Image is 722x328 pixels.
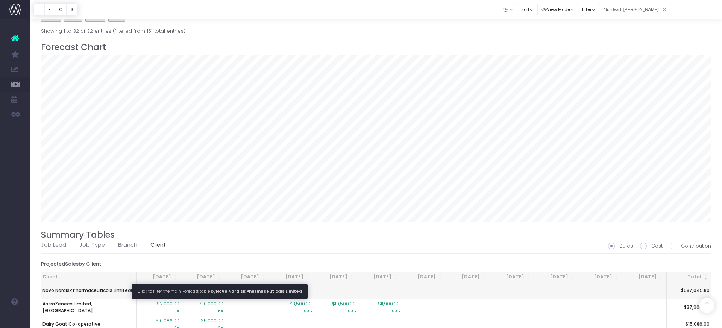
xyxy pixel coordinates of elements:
[118,237,137,254] a: Branch
[157,301,179,307] span: $2,000.00
[41,42,711,52] h3: Forecast Chart
[490,272,534,282] th: Jun 26: activate to sort column ascending: activate to sort column ascending: activate to sort co...
[670,242,711,250] label: Contribution
[42,301,135,314] span: AstraZeneca Limited, [GEOGRAPHIC_DATA]
[608,242,633,250] label: Sales
[332,301,356,307] span: $10,500.00
[176,307,179,313] small: 1%
[42,321,100,328] span: Dairy Goat Co-operative
[132,284,308,299] div: Click to filter the main Forecast table by
[65,261,79,267] span: Sales
[401,272,445,282] th: Apr 26: activate to sort column ascending: activate to sort column ascending: activate to sort co...
[66,4,77,15] button: S
[269,272,313,282] th: Jan 26: activate to sort column ascending: activate to sort column ascending: activate to sort co...
[181,272,225,282] th: Nov 25: activate to sort column ascending: activate to sort column ascending: activate to sort co...
[666,282,711,299] td: $687,045.80
[242,284,267,290] span: $135,670.00
[218,307,223,313] small: 5%
[303,307,312,313] small: 100%
[666,299,711,316] td: $37,900.00
[378,301,400,307] span: $11,900.00
[578,272,622,282] th: Aug 26: activate to sort column ascending: activate to sort column ascending: activate to sort co...
[517,4,538,15] button: sort
[666,272,711,282] th: Total: activate to sort column ascending: activate to sort column ascending: activate to sort col...
[290,301,312,307] span: $3,500.00
[44,4,55,15] button: F
[34,4,45,15] button: T
[201,317,223,324] span: $5,000.00
[42,287,131,294] span: Novo Nordisk Pharmaceuticals Limited
[34,4,77,15] div: Vertical button group
[9,313,21,324] img: images/default_profile_image.png
[640,242,663,250] label: Cost
[137,272,180,282] th: Oct 25: activate to sort column ascending: activate to sort column ascending: activate to sort co...
[357,272,401,282] th: Mar 26: activate to sort column ascending: activate to sort column ascending: activate to sort co...
[156,317,179,324] span: $10,086.00
[41,261,711,267] h6: Projected by Client
[313,272,357,282] th: Feb 26: activate to sort column ascending: activate to sort column ascending: activate to sort co...
[446,272,490,282] th: May 26: activate to sort column ascending: activate to sort column ascending: activate to sort co...
[41,23,185,35] div: Showing 1 to 32 of 32 entries (filtered from 151 total entries)
[599,4,671,15] input: Search...
[537,4,578,15] button: View Mode
[41,230,711,240] h3: Summary Tables
[534,272,578,282] th: Jul 26: activate to sort column ascending: activate to sort column ascending: activate to sort co...
[41,237,66,254] a: Job Lead
[622,272,666,282] th: Sep 26: activate to sort column ascending: activate to sort column ascending: activate to sort co...
[197,284,223,290] span: $185,395.00
[41,272,137,282] th: Client: activate to sort column ascending: activate to sort column ascending: activate to sort co...
[347,307,356,313] small: 100%
[150,237,166,254] a: Client
[391,307,400,313] small: 100%
[225,272,269,282] th: Dec 25: activate to sort column ascending: activate to sort column ascending: activate to sort co...
[216,289,302,294] strong: Novo Nordisk Pharmaceuticals Limited
[578,4,599,15] button: filter
[55,4,67,15] button: C
[200,301,223,307] span: $10,000.00
[79,237,105,254] a: Job Type
[151,284,179,290] span: $365,980.80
